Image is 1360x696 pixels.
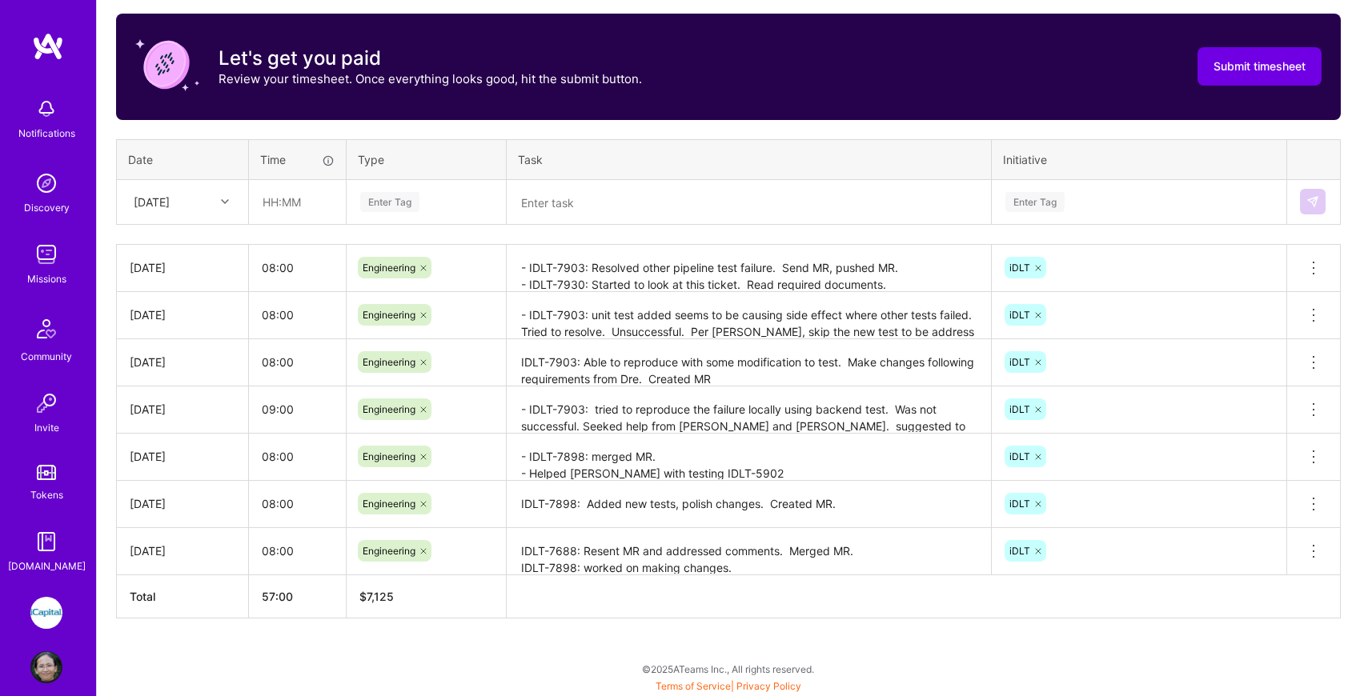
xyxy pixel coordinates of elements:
[1005,190,1065,214] div: Enter Tag
[507,139,992,179] th: Task
[1009,498,1030,510] span: iDLT
[1009,545,1030,557] span: iDLT
[30,651,62,683] img: User Avatar
[117,574,249,618] th: Total
[360,190,419,214] div: Enter Tag
[249,435,346,478] input: HH:MM
[249,482,346,525] input: HH:MM
[27,310,66,348] img: Community
[656,680,801,692] span: |
[18,125,75,142] div: Notifications
[30,387,62,419] img: Invite
[1003,151,1275,168] div: Initiative
[1198,47,1322,86] button: Submit timesheet
[37,465,56,480] img: tokens
[30,486,63,503] div: Tokens
[508,530,989,574] textarea: IDLT-7688: Resent MR and addressed comments. Merged MR. IDLT-7898: worked on making changes.
[26,651,66,683] a: User Avatar
[130,401,235,418] div: [DATE]
[27,270,66,287] div: Missions
[363,403,415,415] span: Engineering
[1009,356,1030,368] span: iDLT
[1306,195,1319,208] img: Submit
[135,33,199,97] img: coin
[134,194,170,210] div: [DATE]
[363,356,415,368] span: Engineering
[130,354,235,370] div: [DATE]
[249,388,346,430] input: HH:MM
[656,680,731,692] a: Terms of Service
[249,341,346,383] input: HH:MM
[1009,450,1030,462] span: iDLT
[359,590,394,603] span: $ 7,125
[736,680,801,692] a: Privacy Policy
[30,93,62,125] img: bell
[34,419,59,436] div: Invite
[363,545,415,557] span: Engineering
[117,139,249,179] th: Date
[8,558,86,574] div: [DOMAIN_NAME]
[130,306,235,323] div: [DATE]
[260,151,335,168] div: Time
[30,238,62,270] img: teamwork
[130,542,235,559] div: [DATE]
[30,597,62,629] img: iCapital: Build and maintain RESTful API
[249,574,347,618] th: 57:00
[363,262,415,274] span: Engineering
[508,388,989,432] textarea: - IDLT-7903: tried to reproduce the failure locally using backend test. Was not successful. Seeke...
[1009,262,1030,274] span: iDLT
[219,70,642,87] p: Review your timesheet. Once everything looks good, hit the submit button.
[219,46,642,70] h3: Let's get you paid
[508,482,989,526] textarea: IDLT-7898: Added new tests, polish changes. Created MR.
[32,32,64,61] img: logo
[363,450,415,462] span: Engineering
[1009,309,1030,321] span: iDLT
[30,167,62,199] img: discovery
[21,348,72,365] div: Community
[1009,403,1030,415] span: iDLT
[363,498,415,510] span: Engineering
[347,139,507,179] th: Type
[249,530,346,572] input: HH:MM
[508,246,989,290] textarea: - IDLT-7903: Resolved other pipeline test failure. Send MR, pushed MR. - IDLT-7930: Started to lo...
[130,259,235,276] div: [DATE]
[249,294,346,336] input: HH:MM
[130,495,235,512] div: [DATE]
[508,435,989,479] textarea: - IDLT-7898: merged MR. - Helped [PERSON_NAME] with testing IDLT-5902 - IDLT-7930: started lookin...
[30,526,62,558] img: guide book
[24,199,70,216] div: Discovery
[221,198,229,206] i: icon Chevron
[363,309,415,321] span: Engineering
[130,448,235,465] div: [DATE]
[1214,58,1306,74] span: Submit timesheet
[508,341,989,385] textarea: IDLT-7903: Able to reproduce with some modification to test. Make changes following requirements ...
[249,246,346,289] input: HH:MM
[508,294,989,338] textarea: - IDLT-7903: unit test added seems to be causing side effect where other tests failed. Tried to r...
[250,181,345,223] input: HH:MM
[26,597,66,629] a: iCapital: Build and maintain RESTful API
[96,649,1360,689] div: © 2025 ATeams Inc., All rights reserved.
